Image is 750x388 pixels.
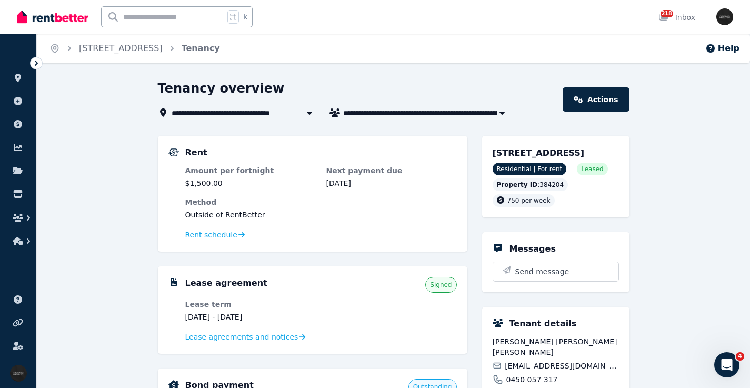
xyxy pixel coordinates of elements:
span: 750 per week [507,197,551,204]
span: Leased [581,165,603,173]
img: Rental Payments [168,148,179,156]
a: Lease agreements and notices [185,332,306,342]
span: Send message [515,266,569,277]
button: Help [705,42,739,55]
a: Tenancy [182,43,220,53]
span: [PERSON_NAME] [PERSON_NAME] [PERSON_NAME] [493,336,619,357]
img: Iconic Realty Pty Ltd [10,365,27,382]
span: Signed [430,281,452,289]
span: [EMAIL_ADDRESS][DOMAIN_NAME] [505,361,618,371]
dd: $1,500.00 [185,178,316,188]
a: Rent schedule [185,230,245,240]
div: Inbox [658,12,695,23]
h5: Lease agreement [185,277,267,290]
dd: [DATE] [326,178,457,188]
img: RentBetter [17,9,88,25]
span: [STREET_ADDRESS] [493,148,585,158]
span: 4 [736,352,744,361]
span: Rent schedule [185,230,237,240]
button: Send message [493,262,618,281]
h5: Rent [185,146,207,159]
iframe: Intercom live chat [714,352,739,377]
nav: Breadcrumb [37,34,233,63]
dt: Amount per fortnight [185,165,316,176]
dt: Method [185,197,457,207]
span: Property ID [497,181,538,189]
h5: Tenant details [509,317,577,330]
h1: Tenancy overview [158,80,285,97]
span: 218 [661,10,673,17]
dt: Next payment due [326,165,457,176]
span: k [243,13,247,21]
span: 0450 057 317 [506,374,558,385]
dd: [DATE] - [DATE] [185,312,316,322]
a: Actions [563,87,629,112]
span: Lease agreements and notices [185,332,298,342]
img: Iconic Realty Pty Ltd [716,8,733,25]
div: : 384204 [493,178,568,191]
dt: Lease term [185,299,316,310]
dd: Outside of RentBetter [185,210,457,220]
h5: Messages [509,243,556,255]
span: Residential | For rent [493,163,567,175]
a: [STREET_ADDRESS] [79,43,163,53]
